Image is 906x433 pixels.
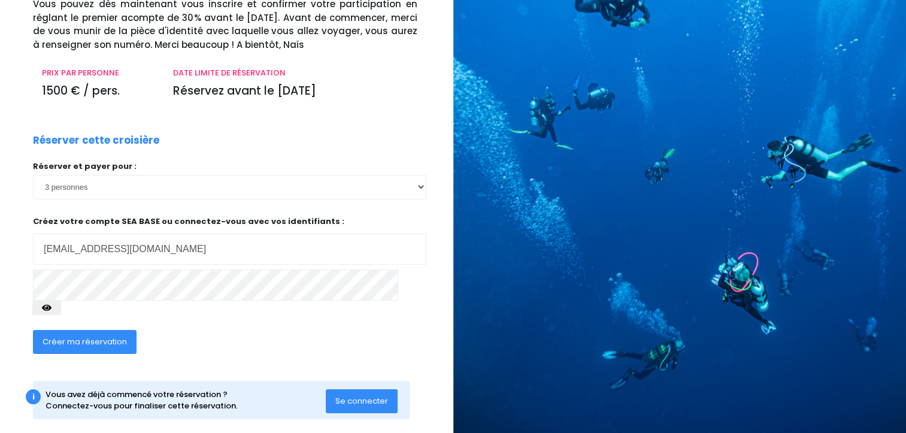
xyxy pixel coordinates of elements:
[173,83,417,100] p: Réservez avant le [DATE]
[33,133,159,149] p: Réserver cette croisière
[173,67,417,79] p: DATE LIMITE DE RÉSERVATION
[33,234,426,265] input: Adresse email
[26,389,41,404] div: i
[42,83,155,100] p: 1500 € / pers.
[326,395,398,405] a: Se connecter
[46,389,326,412] div: Vous avez déjà commencé votre réservation ? Connectez-vous pour finaliser cette réservation.
[42,67,155,79] p: PRIX PAR PERSONNE
[33,330,137,354] button: Créer ma réservation
[33,216,426,265] p: Créez votre compte SEA BASE ou connectez-vous avec vos identifiants :
[43,336,127,347] span: Créer ma réservation
[335,395,388,407] span: Se connecter
[33,161,426,172] p: Réserver et payer pour :
[326,389,398,413] button: Se connecter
